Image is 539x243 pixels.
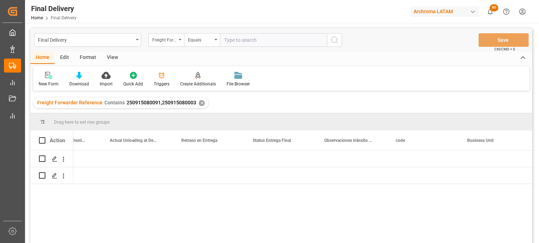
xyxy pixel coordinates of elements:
input: Type to search [220,33,327,47]
div: Press SPACE to select this row. [30,150,73,167]
button: search button [327,33,342,47]
div: Edit [55,52,74,64]
div: Triggers [154,81,169,87]
div: Quick Add [123,81,143,87]
span: Observaciones tránsito última milla [324,138,372,143]
a: Home [31,15,43,20]
button: Help Center [498,4,514,20]
div: Home [30,52,55,64]
button: Archroma LATAM [411,5,482,18]
div: Create Additionals [180,81,216,87]
div: Equals [188,35,212,43]
span: Retraso en Entrega [181,138,217,143]
span: 80 [490,4,498,11]
div: New Form [39,81,59,87]
span: code [396,138,405,143]
div: Press SPACE to select this row. [30,167,73,184]
span: Status Entrega Final [253,138,291,143]
button: show 80 new notifications [482,4,498,20]
div: Archroma LATAM [411,6,479,17]
button: Save [479,33,529,47]
button: open menu [184,33,220,47]
span: Business Unit [467,138,494,143]
div: Download [69,81,89,87]
div: File Browser [227,81,250,87]
div: View [102,52,123,64]
button: open menu [148,33,184,47]
div: Final Delivery [38,35,133,44]
div: Import [100,81,113,87]
span: Freight Forwarder Reference [37,100,103,105]
div: Final Delivery [31,3,76,14]
button: open menu [34,33,141,47]
span: Ctrl/CMD + S [494,46,515,52]
span: Actual Unloading at Destination [110,138,158,143]
span: Drag here to set row groups [54,119,110,125]
div: Action [50,137,65,144]
div: Format [74,52,102,64]
span: Contains [104,100,125,105]
div: Freight Forwarder Reference [152,35,177,43]
span: 250915080091,250915080003 [127,100,196,105]
div: ✕ [199,100,205,106]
